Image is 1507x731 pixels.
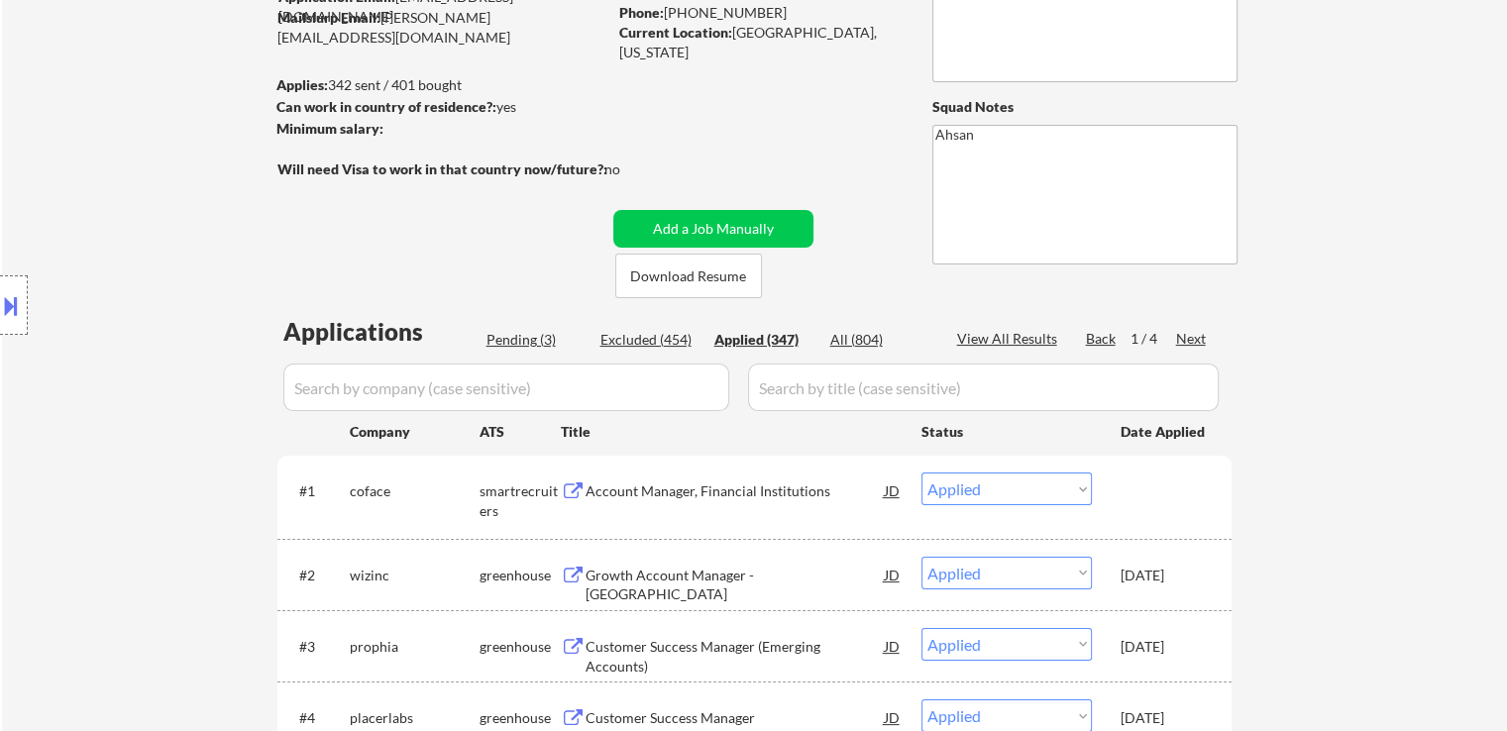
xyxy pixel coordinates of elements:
strong: Current Location: [619,24,732,41]
div: no [604,159,661,179]
strong: Mailslurp Email: [277,9,380,26]
div: wizinc [350,566,480,585]
div: [DATE] [1121,708,1208,728]
div: Excluded (454) [600,330,700,350]
div: [GEOGRAPHIC_DATA], [US_STATE] [619,23,900,61]
div: Pending (3) [486,330,586,350]
strong: Minimum salary: [276,120,383,137]
div: Applications [283,320,480,344]
div: ATS [480,422,561,442]
div: [PHONE_NUMBER] [619,3,900,23]
div: [PERSON_NAME][EMAIL_ADDRESS][DOMAIN_NAME] [277,8,606,47]
strong: Will need Visa to work in that country now/future?: [277,160,607,177]
strong: Applies: [276,76,328,93]
strong: Can work in country of residence?: [276,98,496,115]
div: JD [883,472,903,508]
div: #1 [299,481,334,501]
div: JD [883,628,903,664]
div: greenhouse [480,566,561,585]
div: View All Results [957,329,1063,349]
div: Date Applied [1121,422,1208,442]
button: Add a Job Manually [613,210,813,248]
div: 1 / 4 [1130,329,1176,349]
input: Search by company (case sensitive) [283,364,729,411]
div: Back [1086,329,1118,349]
div: smartrecruiters [480,481,561,520]
div: Customer Success Manager [586,708,885,728]
div: JD [883,557,903,592]
div: #2 [299,566,334,585]
div: Status [921,413,1092,449]
div: #3 [299,637,334,657]
div: greenhouse [480,708,561,728]
strong: Phone: [619,4,664,21]
div: Customer Success Manager (Emerging Accounts) [586,637,885,676]
div: Next [1176,329,1208,349]
div: yes [276,97,600,117]
div: placerlabs [350,708,480,728]
div: coface [350,481,480,501]
div: [DATE] [1121,566,1208,585]
input: Search by title (case sensitive) [748,364,1219,411]
div: Account Manager, Financial Institutions [586,481,885,501]
div: Growth Account Manager - [GEOGRAPHIC_DATA] [586,566,885,604]
div: prophia [350,637,480,657]
div: 342 sent / 401 bought [276,75,606,95]
div: Company [350,422,480,442]
div: Squad Notes [932,97,1238,117]
div: [DATE] [1121,637,1208,657]
div: Title [561,422,903,442]
div: All (804) [830,330,929,350]
button: Download Resume [615,254,762,298]
div: Applied (347) [714,330,813,350]
div: #4 [299,708,334,728]
div: greenhouse [480,637,561,657]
